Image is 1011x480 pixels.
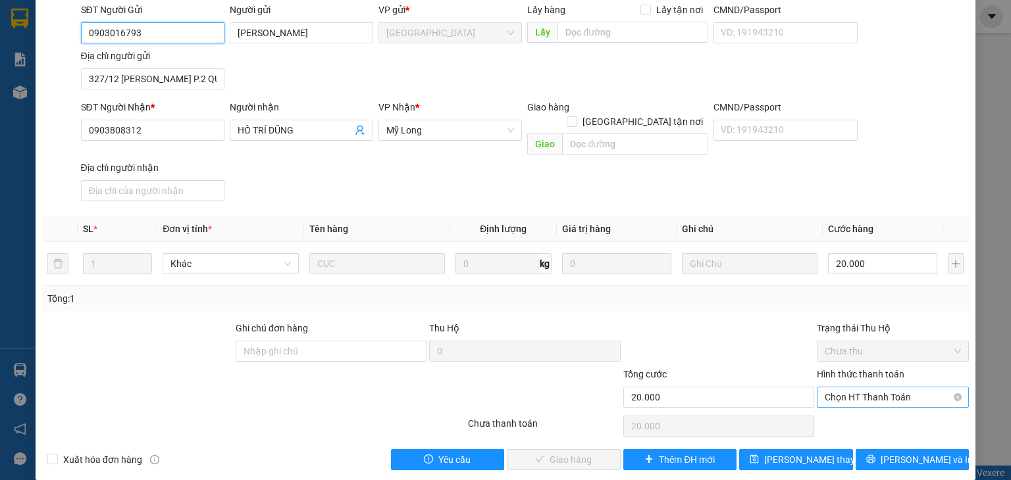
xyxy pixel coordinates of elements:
div: Địa chỉ người nhận [81,160,224,175]
div: Trạng thái Thu Hộ [817,321,969,335]
span: Lấy [527,22,557,43]
input: Dọc đường [557,22,708,43]
button: checkGiao hàng [507,449,621,470]
span: close-circle [954,393,962,401]
div: CMND/Passport [713,100,857,114]
button: plusThêm ĐH mới [623,449,737,470]
div: Mỹ Long [11,11,147,27]
span: SL [83,224,93,234]
input: 0 [562,253,671,274]
span: Yêu cầu [438,452,471,467]
span: user-add [355,125,365,135]
span: [PERSON_NAME] và In [881,452,973,467]
span: Gửi: [11,12,32,26]
span: plus [644,454,654,465]
span: printer [866,454,875,465]
label: Hình thức thanh toán [817,369,904,379]
button: printer[PERSON_NAME] và In [856,449,970,470]
div: CMND/Passport [713,3,857,17]
span: Thu Hộ [429,323,459,333]
span: Giao [527,133,562,155]
span: Tổng cước [623,369,667,379]
span: Đơn vị tính [163,224,212,234]
div: VP gửi [378,3,522,17]
span: Tên hàng [309,224,348,234]
span: VP Nhận [378,102,415,112]
div: Địa chỉ người gửi [81,49,224,63]
div: TỔ 26, ẤP 3B, [GEOGRAPHIC_DATA], [GEOGRAPHIC_DATA] [11,61,147,108]
div: 0794320929 [157,72,290,91]
input: Địa chỉ của người gửi [81,68,224,89]
span: [GEOGRAPHIC_DATA] tận nơi [577,114,708,129]
div: Người nhận [230,100,373,114]
div: [PERSON_NAME] [11,27,147,43]
span: [PERSON_NAME] thay đổi [764,452,869,467]
input: Địa chỉ của người nhận [81,180,224,201]
span: Thêm ĐH mới [659,452,715,467]
span: kg [538,253,552,274]
span: Giao hàng [527,102,569,112]
div: SĐT Người Nhận [81,100,224,114]
button: plus [948,253,964,274]
span: Mỹ Long [386,120,514,140]
span: Sài Gòn [386,23,514,43]
button: save[PERSON_NAME] thay đổi [739,449,853,470]
div: Tổng: 1 [47,291,391,306]
span: Nhận: [157,11,188,25]
span: Chưa thu [825,341,961,361]
div: Người gửi [230,3,373,17]
span: Chọn HT Thanh Toán [825,387,961,407]
span: Xuất hóa đơn hàng [58,452,147,467]
span: Khác [170,254,290,274]
span: Định lượng [480,224,527,234]
span: info-circle [150,455,159,464]
span: save [750,454,759,465]
input: Dọc đường [562,133,708,155]
div: SĐT Người Gửi [81,3,224,17]
input: Ghi Chú [682,253,817,274]
label: Ghi chú đơn hàng [236,323,308,333]
span: Lấy tận nơi [651,3,708,17]
input: Ghi chú đơn hàng [236,341,427,362]
div: [GEOGRAPHIC_DATA] [157,11,290,41]
input: VD: Bàn, Ghế [309,253,445,274]
div: [PERSON_NAME] YẾN KHOA [157,41,290,72]
th: Ghi chú [677,216,823,242]
span: Lấy hàng [527,5,565,15]
span: exclamation-circle [424,454,433,465]
button: exclamation-circleYêu cầu [391,449,505,470]
div: 0939168855 [11,43,147,61]
span: Cước hàng [828,224,873,234]
span: Giá trị hàng [562,224,611,234]
div: Chưa thanh toán [467,416,621,439]
button: delete [47,253,68,274]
